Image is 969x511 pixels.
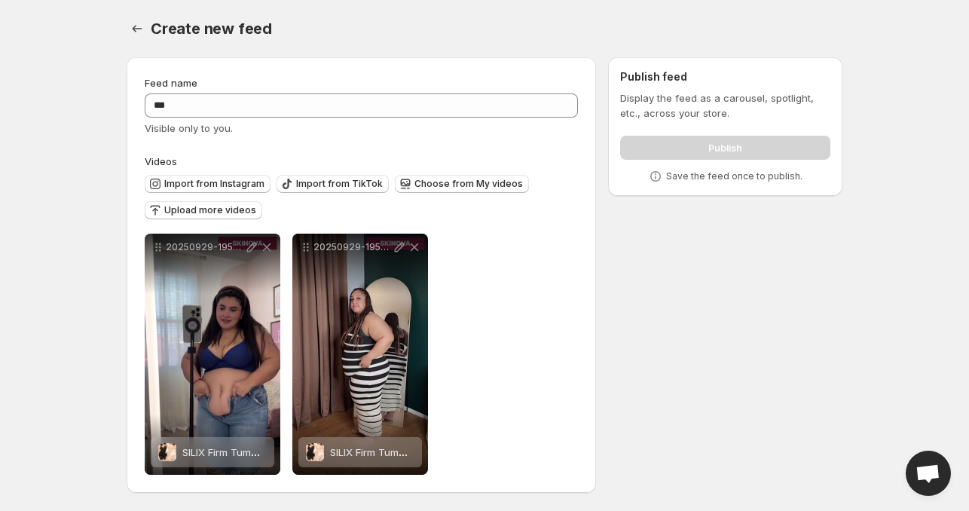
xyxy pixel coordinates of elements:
span: Feed name [145,77,197,89]
span: Visible only to you. [145,122,233,134]
button: Import from Instagram [145,175,271,193]
span: SILIX Firm Tummy Compression Shaping Short [330,446,547,458]
span: Choose from My videos [414,178,523,190]
button: Upload more videos [145,201,262,219]
img: SILIX Firm Tummy Compression Shaping Short [306,443,324,461]
h2: Publish feed [620,69,830,84]
button: Choose from My videos [395,175,529,193]
span: Upload more videos [164,204,256,216]
div: 20250929-195026SILIX Firm Tummy Compression Shaping ShortSILIX Firm Tummy Compression Shaping Short [145,234,280,475]
p: 20250929-195036 [313,241,392,253]
img: SILIX Firm Tummy Compression Shaping Short [158,443,176,461]
div: Open chat [906,451,951,496]
div: 20250929-195036SILIX Firm Tummy Compression Shaping ShortSILIX Firm Tummy Compression Shaping Short [292,234,428,475]
button: Import from TikTok [277,175,389,193]
button: Settings [127,18,148,39]
p: Display the feed as a carousel, spotlight, etc., across your store. [620,90,830,121]
p: Save the feed once to publish. [666,170,802,182]
p: 20250929-195026 [166,241,244,253]
span: Import from TikTok [296,178,383,190]
span: SILIX Firm Tummy Compression Shaping Short [182,446,399,458]
span: Import from Instagram [164,178,264,190]
span: Create new feed [151,20,272,38]
span: Videos [145,155,177,167]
